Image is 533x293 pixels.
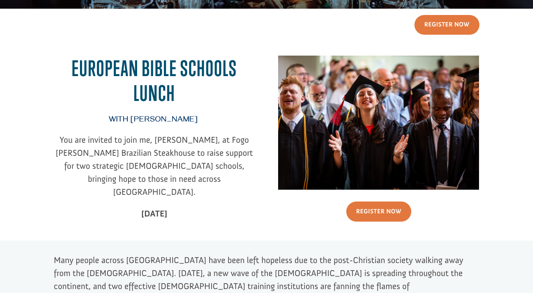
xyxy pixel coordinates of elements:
img: US.png [14,32,20,37]
button: Donate [111,16,147,30]
img: 66675381_10157214985269647_7470333538164801536_n [278,56,479,190]
span: S lunch [134,56,237,106]
strong: [DATE] [141,208,167,219]
h2: EUROPEAN BIBLE SCHOOL [54,56,255,109]
span: with [PERSON_NAME] [109,116,198,125]
a: Register Now [414,15,479,35]
span: Tulsa , [GEOGRAPHIC_DATA] [21,32,80,37]
img: emoji partyPopper [14,17,20,23]
div: Jeremy&Faith G. donated $50 [14,8,108,24]
span: You are invited to join me, [PERSON_NAME], at Fogo [PERSON_NAME] Brazilian Steakhouse to raise su... [56,134,253,197]
div: to [14,24,108,30]
strong: Project Rescue: [GEOGRAPHIC_DATA] Safe House [19,24,129,30]
a: Register Now [346,202,411,222]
